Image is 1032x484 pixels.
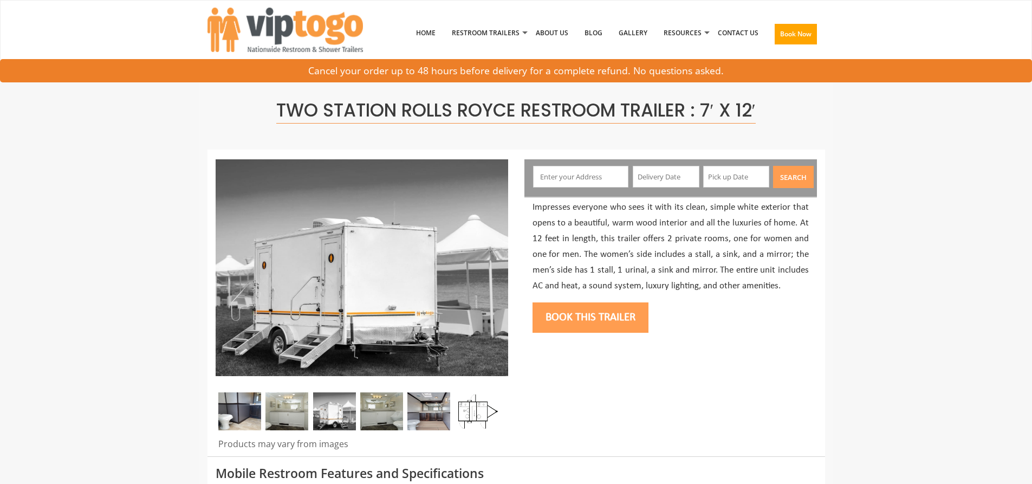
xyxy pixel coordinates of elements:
[533,200,809,294] p: Impresses everyone who sees it with its clean, simple white exterior that opens to a beautiful, w...
[633,166,699,188] input: Delivery Date
[276,98,755,124] span: Two Station Rolls Royce Restroom Trailer : 7′ x 12′
[218,392,261,430] img: A close view of inside of a station with a stall, mirror and cabinets
[528,5,576,61] a: About Us
[407,392,450,430] img: A close view of inside of a station with a stall, mirror and cabinets
[533,166,628,188] input: Enter your Address
[767,5,825,68] a: Book Now
[703,166,770,188] input: Pick up Date
[265,392,308,430] img: Gel 2 station 02
[775,24,817,44] button: Book Now
[455,392,498,430] img: Floor Plan of 2 station restroom with sink and toilet
[533,302,648,333] button: Book this trailer
[710,5,767,61] a: Contact Us
[773,166,814,188] button: Search
[611,5,655,61] a: Gallery
[360,392,403,430] img: Gel 2 station 03
[576,5,611,61] a: Blog
[313,392,356,430] img: A mini restroom trailer with two separate stations and separate doors for males and females
[216,159,508,376] img: Side view of two station restroom trailer with separate doors for males and females
[216,438,508,456] div: Products may vary from images
[655,5,710,61] a: Resources
[207,8,363,52] img: VIPTOGO
[444,5,528,61] a: Restroom Trailers
[408,5,444,61] a: Home
[216,467,817,480] h3: Mobile Restroom Features and Specifications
